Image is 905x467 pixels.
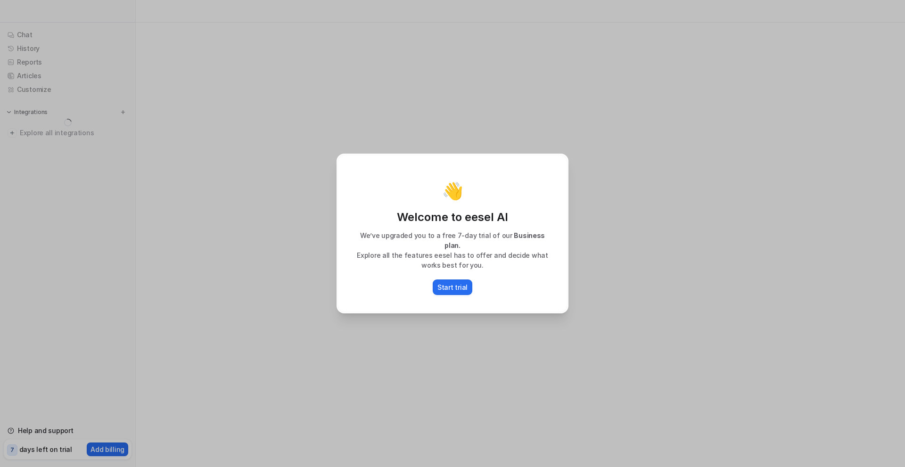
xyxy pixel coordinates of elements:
p: Explore all the features eesel has to offer and decide what works best for you. [347,250,558,270]
button: Start trial [433,279,472,295]
p: Start trial [437,282,468,292]
p: Welcome to eesel AI [347,210,558,225]
p: 👋 [442,181,463,200]
p: We’ve upgraded you to a free 7-day trial of our [347,230,558,250]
